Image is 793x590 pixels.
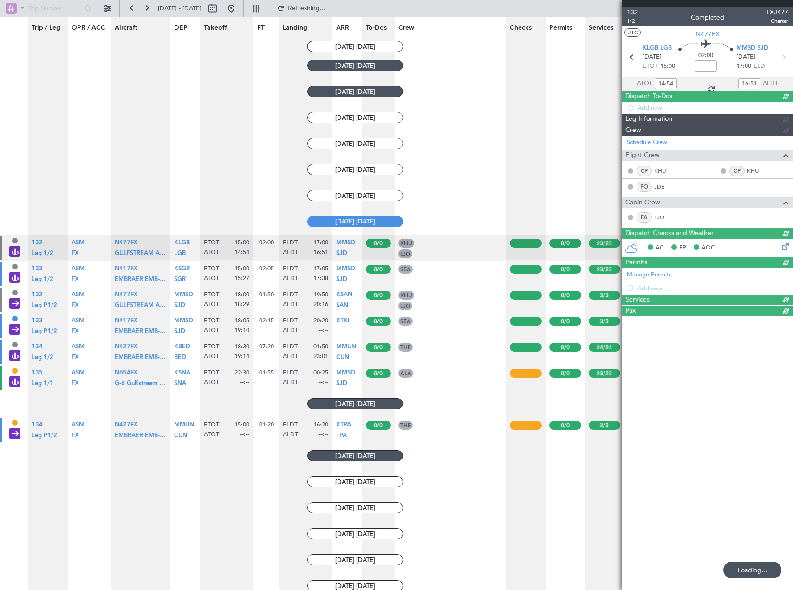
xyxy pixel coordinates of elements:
span: 02:00 [259,238,274,247]
span: Leg 1/2 [32,250,53,256]
span: ETOT [204,291,219,299]
span: KSAN [336,292,352,298]
span: FX [71,328,79,334]
span: Refreshing... [287,5,326,12]
span: 01:50 [259,290,274,299]
a: EMBRAER EMB-545 Praetor 500 [115,435,166,441]
span: 00:25 [313,369,328,377]
span: [DATE] [DATE] [307,41,403,52]
span: [DATE] [DATE] [307,112,403,123]
span: SJD [174,328,185,334]
span: Aircraft [115,23,137,33]
span: ASM [71,240,84,246]
span: Crew [398,23,414,33]
a: SAN [336,305,348,311]
span: SJD [336,380,347,387]
span: FX [71,302,79,308]
span: SNA [174,380,186,387]
span: --:-- [319,431,328,439]
a: 134 [32,425,43,431]
span: CUN [336,354,349,361]
a: ASM [71,347,84,353]
span: Permits [549,23,572,33]
a: SNA [174,383,186,389]
a: CUN [336,357,349,363]
a: FX [71,383,79,389]
span: 133 [32,318,43,324]
a: 132 [32,243,43,249]
a: EMBRAER EMB-545 Praetor 500 [115,279,166,285]
span: N427FX [115,422,138,428]
span: 135 [32,370,43,376]
span: 20:16 [313,301,328,309]
a: N477FX [115,295,138,301]
span: --:-- [319,379,328,387]
span: KTKI [336,318,350,324]
a: 134 [32,347,43,353]
span: Leg P1/2 [32,433,57,439]
span: FX [71,276,79,282]
span: BED [174,354,186,361]
span: ATOT [204,431,219,439]
span: To-Dos [366,23,387,33]
span: 02:00 [698,51,713,60]
span: ALDT [283,431,298,439]
span: ETOT [204,369,219,377]
a: SJD [336,253,347,259]
span: N477FX [695,29,720,39]
span: ASM [71,370,84,376]
span: N417FX [115,266,138,272]
span: 17:05 [313,265,328,273]
a: MMUN [174,425,194,431]
a: N477FX [115,243,138,249]
a: SJD [336,383,347,389]
span: [DATE] [736,52,755,62]
a: ASM [71,243,84,249]
span: ELDT [283,421,298,429]
span: [DATE] [DATE] [307,528,403,539]
a: CUN [174,435,187,441]
span: 132 [627,7,638,17]
span: Checks [510,23,532,33]
a: Leg 1/1 [32,383,53,389]
span: ETOT [643,62,658,71]
span: KTPA [336,422,351,428]
a: N427FX [115,347,138,353]
span: --:-- [319,327,328,335]
span: MMSD [174,292,193,298]
span: ELDT [283,265,298,273]
a: Leg P1/2 [32,331,57,337]
span: 17:00 [736,62,751,71]
a: ASM [71,425,84,431]
span: 134 [32,422,43,428]
span: ETOT [204,317,219,325]
a: G-6 Gulfstream G650ER [115,383,166,389]
a: N417FX [115,269,138,275]
span: ALDT [283,327,298,335]
a: BED [174,357,186,363]
span: ETOT [204,239,219,247]
span: N477FX [115,240,138,246]
span: [DATE] [DATE] [307,450,403,461]
span: KLGB [174,240,190,246]
a: FX [71,305,79,311]
span: Services [589,23,613,33]
a: KSNA [174,373,190,379]
span: ATOT [637,79,652,88]
span: KSNA [174,370,190,376]
span: 15:27 [234,275,249,283]
span: ALDT [283,353,298,361]
span: 20:20 [313,317,328,325]
span: 133 [32,266,43,272]
span: MMUN [174,422,194,428]
span: ASM [71,344,84,350]
span: Trip / Leg [32,23,60,33]
span: Leg 1/1 [32,380,53,387]
a: Leg 1/2 [32,279,53,285]
span: N417FX [115,318,138,324]
span: 134 [32,344,43,350]
span: SGR [174,276,186,282]
span: Leg P1/2 [32,328,57,334]
span: ATOT [204,301,219,309]
a: MMUN [336,347,356,353]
